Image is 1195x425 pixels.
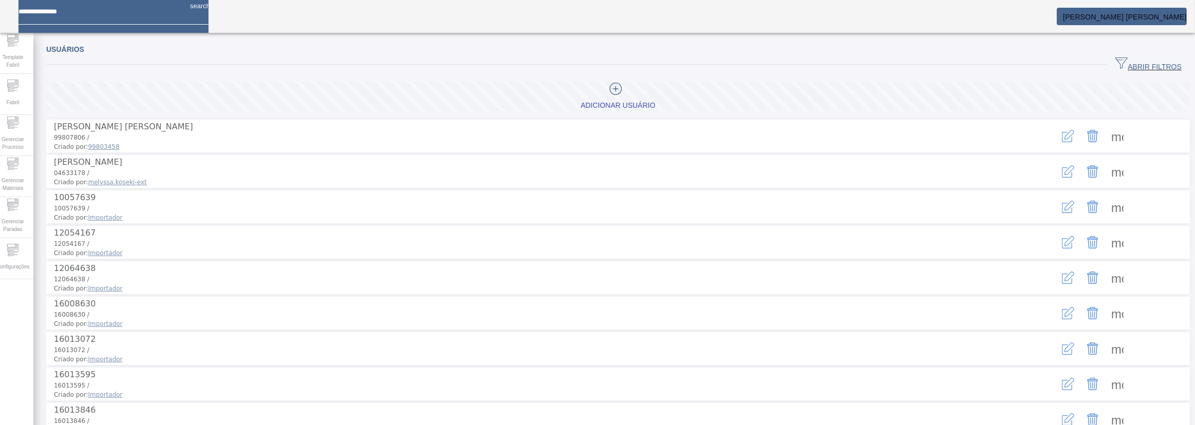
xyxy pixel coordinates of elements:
span: 16013595 [54,370,96,379]
span: Criado por: [54,142,998,151]
span: Importador [88,320,123,327]
div: Adicionar Usuário [581,101,655,111]
button: Mais [1105,372,1130,396]
span: melyssa.koseki-ext [88,179,147,186]
span: Importador [88,285,123,292]
span: Importador [88,214,123,221]
span: Criado por: [54,178,998,187]
span: 99803458 [88,143,120,150]
button: Delete [1080,372,1105,396]
span: Criado por: [54,390,998,399]
img: logo-mes-athena [8,8,96,25]
button: Delete [1080,159,1105,184]
span: 16013072 / [54,346,89,354]
span: 16013846 [54,405,96,415]
span: Importador [88,249,123,257]
button: Adicionar Usuário [46,82,1190,111]
span: Criado por: [54,248,998,258]
button: Mais [1105,265,1130,290]
span: 99807806 / [54,134,89,141]
button: Delete [1080,336,1105,361]
button: Mais [1105,230,1130,255]
button: ABRIR FILTROS [1107,55,1190,74]
button: Delete [1080,195,1105,219]
span: 10057639 [54,192,96,202]
span: ABRIR FILTROS [1115,57,1182,72]
button: Mais [1105,301,1130,325]
span: Importador [88,356,123,363]
span: Criado por: [54,284,998,293]
button: Delete [1080,265,1105,290]
span: 16008630 [54,299,96,308]
span: 04633178 / [54,169,89,177]
button: Delete [1080,230,1105,255]
span: Importador [88,391,123,398]
span: 16013595 / [54,382,89,389]
button: Mais [1105,159,1130,184]
span: Criado por: [54,319,998,329]
span: 16008630 / [54,311,89,318]
span: 10057639 / [54,205,89,212]
span: 16013846 / [54,417,89,424]
span: 12064638 [54,263,96,273]
span: 12054167 [54,228,96,238]
span: [PERSON_NAME] [54,157,122,167]
button: Mais [1105,336,1130,361]
span: 12064638 / [54,276,89,283]
span: [PERSON_NAME] [PERSON_NAME] [1063,13,1187,21]
span: 16013072 [54,334,96,344]
span: Usuários [46,45,84,53]
button: Delete [1080,124,1105,148]
span: Criado por: [54,213,998,222]
button: Mais [1105,195,1130,219]
button: Delete [1080,301,1105,325]
span: [PERSON_NAME] [PERSON_NAME] [54,122,193,131]
span: Criado por: [54,355,998,364]
button: Mais [1105,124,1130,148]
span: Fabril [3,95,22,109]
span: 12054167 / [54,240,89,247]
